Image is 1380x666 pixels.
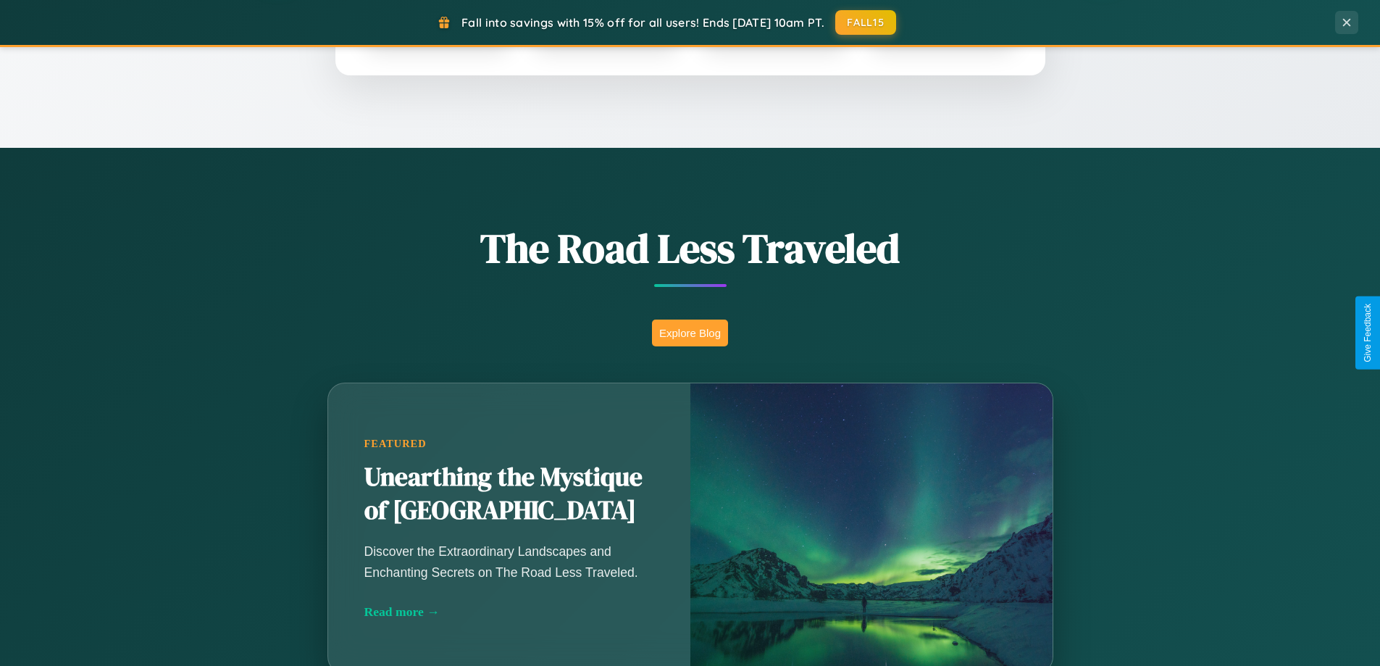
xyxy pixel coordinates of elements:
button: Explore Blog [652,320,728,346]
span: Fall into savings with 15% off for all users! Ends [DATE] 10am PT. [461,15,824,30]
h1: The Road Less Traveled [256,220,1125,276]
button: FALL15 [835,10,896,35]
div: Featured [364,438,654,450]
p: Discover the Extraordinary Landscapes and Enchanting Secrets on The Road Less Traveled. [364,541,654,582]
h2: Unearthing the Mystique of [GEOGRAPHIC_DATA] [364,461,654,528]
div: Read more → [364,604,654,620]
div: Give Feedback [1363,304,1373,362]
